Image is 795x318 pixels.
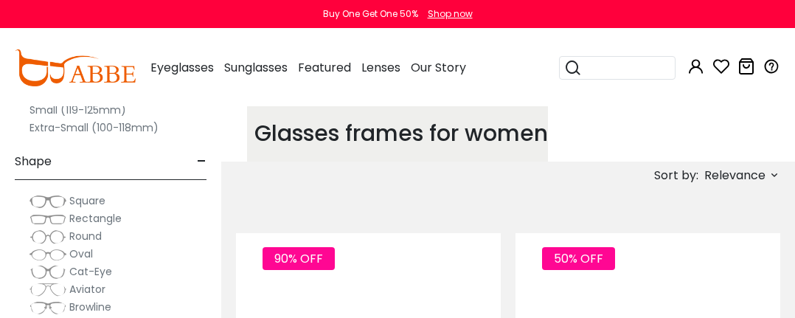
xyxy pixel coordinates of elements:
span: Eyeglasses [150,59,214,76]
span: Sort by: [654,167,698,184]
span: 90% OFF [263,247,335,270]
span: Cat-Eye [69,264,112,279]
span: Featured [298,59,351,76]
span: 50% OFF [542,247,615,270]
span: Lenses [361,59,400,76]
span: Square [69,193,105,208]
span: Relevance [704,162,766,189]
span: Rectangle [69,211,122,226]
img: Rectangle.png [29,212,66,227]
img: Square.png [29,194,66,209]
span: Browline [69,300,111,314]
img: Browline.png [29,300,66,315]
a: Shop now [420,7,473,20]
img: Round.png [29,229,66,244]
span: Shape [15,144,52,179]
img: Oval.png [29,247,66,262]
h1: Glasses frames for women [254,120,548,147]
label: Small (119-125mm) [29,101,126,119]
span: Oval [69,246,93,261]
span: - [197,144,206,179]
div: Buy One Get One 50% [323,7,418,21]
span: Round [69,229,102,243]
span: Sunglasses [224,59,288,76]
label: Extra-Small (100-118mm) [29,119,159,136]
img: Cat-Eye.png [29,265,66,280]
span: Aviator [69,282,105,297]
img: abbeglasses.com [15,49,136,86]
div: Shop now [428,7,473,21]
span: Our Story [411,59,466,76]
img: Aviator.png [29,283,66,297]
